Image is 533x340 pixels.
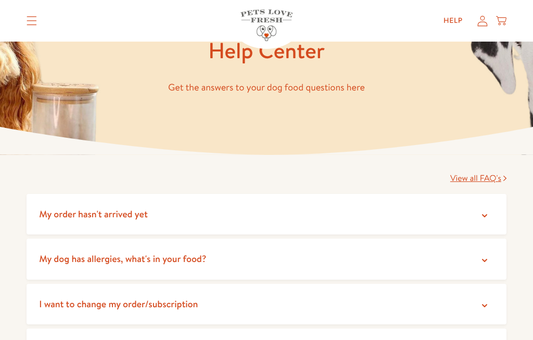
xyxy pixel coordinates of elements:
h1: Help Center [27,36,506,65]
a: View all FAQ's [450,173,506,184]
span: View all FAQ's [450,173,501,184]
span: My dog has allergies, what's in your food? [39,252,206,265]
summary: Translation missing: en.sections.header.menu [18,8,45,34]
span: My order hasn't arrived yet [39,207,148,220]
summary: I want to change my order/subscription [27,284,506,325]
summary: My order hasn't arrived yet [27,194,506,235]
img: Pets Love Fresh [240,9,293,41]
a: Help [435,10,471,31]
summary: My dog has allergies, what's in your food? [27,239,506,280]
span: I want to change my order/subscription [39,297,198,310]
p: Get the answers to your dog food questions here [27,80,506,96]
